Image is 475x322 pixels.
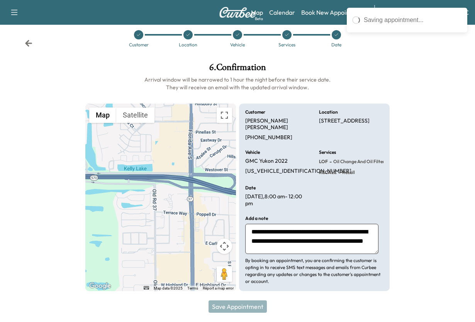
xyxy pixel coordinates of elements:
[179,43,197,47] div: Location
[337,169,341,176] span: -
[89,107,116,123] button: Show street map
[269,8,295,17] a: Calendar
[245,193,310,207] p: [DATE] , 8:00 am - 12:00 pm
[245,110,265,114] h6: Customer
[255,16,263,22] div: Beta
[25,39,32,47] div: Back
[331,43,341,47] div: Date
[319,169,337,175] span: RECALL
[116,107,154,123] button: Show satellite imagery
[85,63,390,76] h1: 6 . Confirmation
[245,134,292,141] p: [PHONE_NUMBER]
[217,266,232,282] button: Drag Pegman onto the map to open Street View
[245,150,260,155] h6: Vehicle
[144,286,149,290] button: Keyboard shortcuts
[245,186,256,190] h6: Date
[245,158,288,165] p: GMC Yukon 2022
[245,168,351,175] p: [US_VEHICLE_IDENTIFICATION_NUMBER]
[245,118,310,131] p: [PERSON_NAME] [PERSON_NAME]
[230,43,245,47] div: Vehicle
[187,286,198,290] a: Terms (opens in new tab)
[203,286,234,290] a: Report a map error
[278,43,295,47] div: Services
[319,150,336,155] h6: Services
[319,118,370,124] p: [STREET_ADDRESS]
[154,286,183,290] span: Map data ©2025
[319,158,328,165] span: LOF
[87,281,113,291] a: Open this area in Google Maps (opens a new window)
[251,8,263,17] a: MapBeta
[341,169,355,175] span: Recall
[217,239,232,254] button: Map camera controls
[85,76,390,91] h6: Arrival window will be narrowed to 1 hour the night before their service date. They will receive ...
[217,107,232,123] button: Toggle fullscreen view
[245,216,268,221] h6: Add a note
[219,7,256,18] img: Curbee Logo
[319,110,338,114] h6: Location
[87,281,113,291] img: Google
[364,15,462,25] div: Saving appointment...
[245,257,383,285] p: By booking an appointment, you are confirming the customer is opting in to receive SMS text messa...
[129,43,149,47] div: Customer
[332,158,413,165] span: Oil Change and Oil Filter Replacement
[301,8,366,17] a: Book New Appointment
[328,158,332,165] span: -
